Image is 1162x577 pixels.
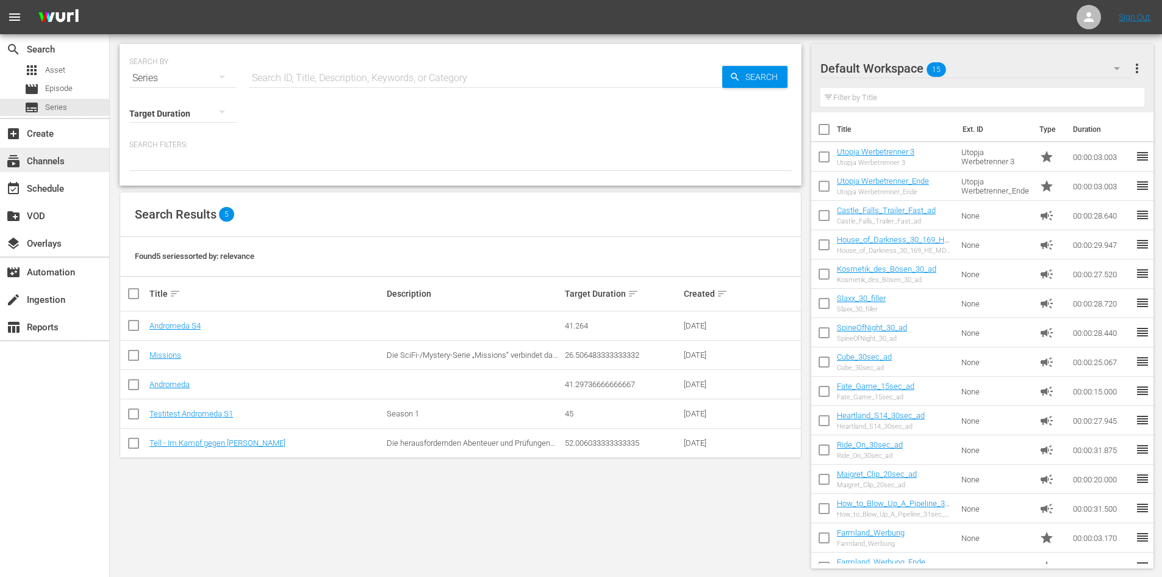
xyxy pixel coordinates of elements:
span: menu [7,10,22,24]
span: Promo [1039,560,1054,575]
span: Asset [45,64,65,76]
a: Kosmetik_des_Bösen_30_ad [837,264,936,274]
span: Ad [1039,208,1054,223]
td: 00:00:20.000 [1068,465,1135,494]
td: None [956,201,1035,230]
div: House_of_Darkness_30_169_HE_MD_Ad [837,247,952,255]
span: reorder [1135,237,1150,252]
span: reorder [1135,471,1150,486]
div: Heartland_S14_30sec_ad [837,423,925,430]
td: None [956,318,1035,347]
a: Farmland_Werbung [837,528,905,537]
td: None [956,435,1035,465]
span: Create [6,126,21,141]
div: Utopja Werbetrenner 3 [837,159,914,167]
div: [DATE] [684,380,739,389]
a: Testitest Andromeda S1 [149,409,233,418]
td: 00:00:31.875 [1068,435,1135,465]
span: reorder [1135,149,1150,164]
span: reorder [1135,266,1150,281]
span: Ad [1039,267,1054,281]
span: 15 [927,57,946,82]
td: None [956,377,1035,406]
button: Search [722,66,787,88]
div: SpineOfNight_30_ad [837,335,907,343]
span: Ad [1039,413,1054,428]
div: Description [387,289,561,299]
div: Utopja Werbetrenner_Ende [837,188,929,196]
span: Ad [1039,472,1054,487]
a: Ride_On_30sec_ad [837,440,903,449]
td: 00:00:28.440 [1068,318,1135,347]
th: Type [1032,112,1066,147]
span: sort [717,288,728,299]
span: VOD [6,209,21,223]
div: How_to_Blow_Up_A_Pipeline_31sec_ad [837,510,952,518]
div: 45 [565,409,680,418]
span: Series [24,100,39,115]
a: Utopja Werbetrenner 3 [837,147,914,156]
span: 5 [219,207,234,222]
span: reorder [1135,325,1150,339]
div: 52.006033333333335 [565,438,680,448]
span: Ingestion [6,292,21,307]
a: Andromeda [149,380,190,389]
td: 00:00:31.500 [1068,494,1135,523]
div: Slaxx_30_filler [837,305,886,313]
td: 00:00:25.067 [1068,347,1135,377]
div: [DATE] [684,321,739,330]
span: Ad [1039,296,1054,311]
span: Ad [1039,384,1054,399]
span: reorder [1135,178,1150,193]
a: Missions [149,350,181,360]
span: reorder [1135,501,1150,515]
img: ans4CAIJ8jUAAAAAAAAAAAAAAAAAAAAAAAAgQb4GAAAAAAAAAAAAAAAAAAAAAAAAJMjXAAAAAAAAAAAAAAAAAAAAAAAAgAT5G... [29,3,88,32]
a: Tell - Im Kampf gegen [PERSON_NAME] [149,438,285,448]
span: Search [741,66,787,88]
td: 00:00:27.945 [1068,406,1135,435]
div: [DATE] [684,409,739,418]
a: How_to_Blow_Up_A_Pipeline_31sec_ad [837,499,950,517]
div: Ride_On_30sec_ad [837,452,903,460]
a: Farmland_Werbung_Ende [837,557,925,567]
span: Reports [6,320,21,335]
span: Automation [6,265,21,280]
td: 00:00:28.720 [1068,289,1135,318]
td: None [956,406,1035,435]
a: Fate_Game_15sec_ad [837,382,914,391]
div: Cube_30sec_ad [837,364,892,372]
span: reorder [1135,354,1150,369]
td: 00:00:28.640 [1068,201,1135,230]
td: 00:00:03.003 [1068,142,1135,172]
td: 00:00:27.520 [1068,259,1135,289]
td: None [956,465,1035,494]
a: Sign Out [1119,12,1150,22]
span: reorder [1135,296,1150,310]
div: 41.264 [565,321,680,330]
span: Die SciFi-/Mystery-Serie „Missions“ verbindet das Abenteuer der ersten Marslandung mit großen Emo... [387,350,559,433]
span: Ad [1039,443,1054,457]
span: reorder [1135,208,1150,222]
div: Farmland_Werbung [837,540,905,548]
div: Series [129,61,237,95]
div: 26.506483333333332 [565,350,680,360]
td: Utopja Werbetrenner 3 [956,142,1035,172]
span: sort [170,288,181,299]
div: Kosmetik_des_Bösen_30_ad [837,276,936,284]
span: Ad [1039,355,1054,369]
span: reorder [1135,413,1150,427]
span: Die herausfordernden Abenteuer und Prüfungen des [PERSON_NAME], der seine Heimat vor dunklen Mäch... [387,438,561,484]
td: None [956,347,1035,377]
button: more_vert [1130,54,1144,83]
div: 41.29736666666667 [565,380,680,389]
span: Ad [1039,325,1054,340]
span: reorder [1135,530,1150,545]
td: 00:00:03.003 [1068,172,1135,201]
div: [DATE] [684,438,739,448]
span: Ad [1039,238,1054,252]
span: sort [628,288,639,299]
span: Episode [45,82,73,95]
span: Overlays [6,236,21,251]
th: Title [837,112,955,147]
span: Asset [24,63,39,78]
